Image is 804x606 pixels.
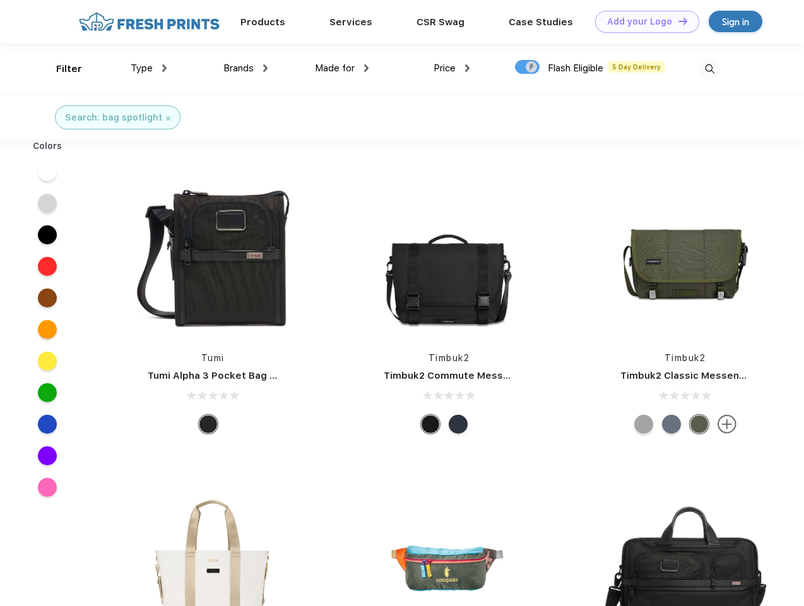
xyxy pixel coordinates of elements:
[678,18,687,25] img: DT
[449,415,468,434] div: Eco Nautical
[23,140,72,153] div: Colors
[223,62,254,74] span: Brands
[199,415,218,434] div: Black
[634,415,653,434] div: Eco Rind Pop
[722,15,749,29] div: Sign in
[665,353,706,363] a: Timbuk2
[166,116,170,121] img: filter_cancel.svg
[365,171,533,339] img: func=resize&h=266
[421,415,440,434] div: Eco Black
[148,370,295,381] a: Tumi Alpha 3 Pocket Bag Small
[201,353,225,363] a: Tumi
[601,171,769,339] img: func=resize&h=266
[699,59,720,80] img: desktop_search.svg
[129,171,297,339] img: func=resize&h=266
[315,62,355,74] span: Made for
[690,415,709,434] div: Eco Army
[56,62,82,76] div: Filter
[131,62,153,74] span: Type
[162,64,167,72] img: dropdown.png
[620,370,777,381] a: Timbuk2 Classic Messenger Bag
[608,61,665,73] span: 5 Day Delivery
[434,62,456,74] span: Price
[709,11,762,32] a: Sign in
[75,11,223,33] img: fo%20logo%202.webp
[263,64,268,72] img: dropdown.png
[718,415,736,434] img: more.svg
[465,64,470,72] img: dropdown.png
[607,16,672,27] div: Add your Logo
[662,415,681,434] div: Eco Lightbeam
[384,370,553,381] a: Timbuk2 Commute Messenger Bag
[548,62,603,74] span: Flash Eligible
[364,64,369,72] img: dropdown.png
[65,111,162,124] div: Search: bag spotlight
[240,16,285,28] a: Products
[429,353,470,363] a: Timbuk2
